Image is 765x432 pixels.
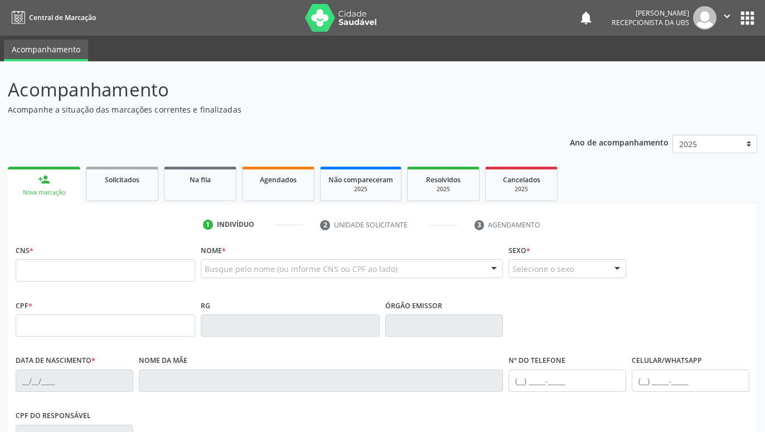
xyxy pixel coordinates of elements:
[4,40,88,61] a: Acompanhamento
[716,6,738,30] button: 
[201,297,210,314] label: RG
[632,370,749,392] input: (__) _____-_____
[738,8,757,28] button: apps
[190,175,211,185] span: Na fila
[16,242,33,259] label: CNS
[426,175,461,185] span: Resolvidos
[578,10,594,26] button: notifications
[203,220,213,230] div: 1
[139,352,187,370] label: Nome da mãe
[8,76,532,104] p: Acompanhamento
[16,370,133,392] input: __/__/____
[693,6,716,30] img: img
[105,175,139,185] span: Solicitados
[205,263,398,275] span: Busque pelo nome (ou informe CNS ou CPF ao lado)
[29,13,96,22] span: Central de Marcação
[38,173,50,186] div: person_add
[612,8,689,18] div: [PERSON_NAME]
[201,242,226,259] label: Nome
[570,135,669,149] p: Ano de acompanhamento
[16,297,32,314] label: CPF
[721,10,733,22] i: 
[217,220,254,230] div: Indivíduo
[509,370,626,392] input: (__) _____-_____
[493,185,549,193] div: 2025
[612,18,689,27] span: Recepcionista da UBS
[8,104,532,115] p: Acompanhe a situação das marcações correntes e finalizadas
[328,175,393,185] span: Não compareceram
[16,188,72,197] div: Nova marcação
[415,185,471,193] div: 2025
[260,175,297,185] span: Agendados
[509,352,565,370] label: Nº do Telefone
[512,263,574,275] span: Selecione o sexo
[328,185,393,193] div: 2025
[16,407,91,425] label: CPF do responsável
[632,352,702,370] label: Celular/WhatsApp
[385,297,442,314] label: Órgão emissor
[509,242,530,259] label: Sexo
[8,8,96,27] a: Central de Marcação
[16,352,95,370] label: Data de nascimento
[503,175,540,185] span: Cancelados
